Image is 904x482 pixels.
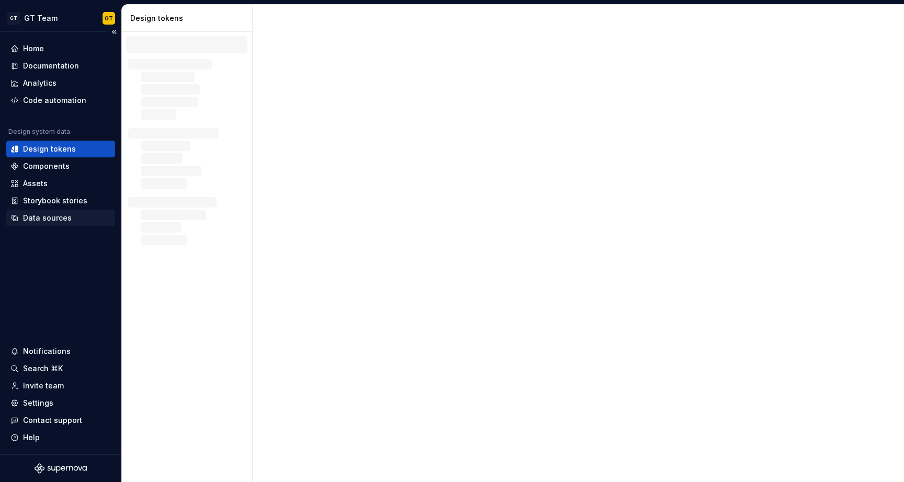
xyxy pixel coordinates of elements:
[6,360,115,377] button: Search ⌘K
[23,415,82,426] div: Contact support
[6,175,115,192] a: Assets
[107,25,121,39] button: Collapse sidebar
[23,178,48,189] div: Assets
[23,78,56,88] div: Analytics
[23,161,70,171] div: Components
[6,343,115,360] button: Notifications
[6,192,115,209] a: Storybook stories
[6,92,115,109] a: Code automation
[2,7,119,29] button: GTGT TeamGT
[6,412,115,429] button: Contact support
[6,75,115,91] a: Analytics
[23,398,53,408] div: Settings
[23,432,40,443] div: Help
[24,13,58,24] div: GT Team
[6,40,115,57] a: Home
[23,381,64,391] div: Invite team
[35,463,87,474] svg: Supernova Logo
[23,363,63,374] div: Search ⌘K
[23,61,79,71] div: Documentation
[6,429,115,446] button: Help
[23,196,87,206] div: Storybook stories
[6,158,115,175] a: Components
[8,128,70,136] div: Design system data
[23,95,86,106] div: Code automation
[130,13,248,24] div: Design tokens
[6,141,115,157] a: Design tokens
[23,144,76,154] div: Design tokens
[7,12,20,25] div: GT
[105,14,113,22] div: GT
[6,210,115,226] a: Data sources
[6,58,115,74] a: Documentation
[23,43,44,54] div: Home
[6,377,115,394] a: Invite team
[23,213,72,223] div: Data sources
[6,395,115,411] a: Settings
[23,346,71,357] div: Notifications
